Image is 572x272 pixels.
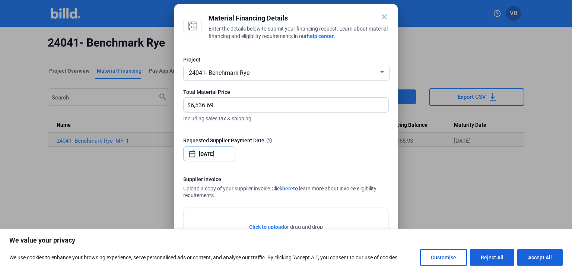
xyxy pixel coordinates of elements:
[282,186,293,192] a: here
[189,69,250,76] span: 24041- Benchmark Rye
[284,223,323,231] span: or drag and drop
[183,113,389,122] span: Including sales tax & shipping.
[209,13,389,23] div: Material Financing Details
[183,186,376,198] span: Click to learn more about invoice eligibility requirements.
[380,12,389,21] mat-icon: close
[9,253,399,262] p: We use cookies to enhance your browsing experience, serve personalised ads or content, and analys...
[470,249,514,266] button: Reject All
[183,88,389,96] div: Total Material Price
[188,146,196,154] button: Open calendar
[517,249,563,266] button: Accept All
[9,236,563,245] p: We value your privacy
[334,33,335,39] span: .
[183,56,389,63] div: Project
[420,249,467,266] button: Customise
[183,175,389,185] div: Supplier Invoice
[184,98,191,110] span: $
[183,175,389,200] div: Upload a copy of your supplier invoice.
[183,136,389,144] div: Requested Supplier Payment Date
[191,98,380,112] input: 0.00
[199,149,231,158] input: Select date
[249,224,284,230] span: Click to upload
[209,25,389,41] div: Enter the details below to submit your financing request. Learn about material financing and elig...
[307,33,334,39] a: help center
